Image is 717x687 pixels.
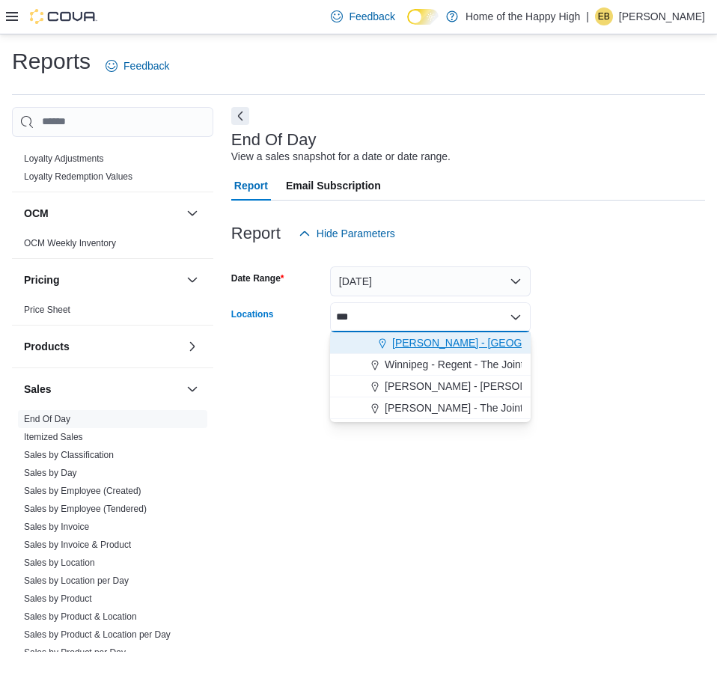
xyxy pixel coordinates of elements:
[407,9,439,25] input: Dark Mode
[234,171,268,201] span: Report
[24,431,83,443] span: Itemized Sales
[24,450,114,460] a: Sales by Classification
[24,238,116,248] a: OCM Weekly Inventory
[231,225,281,242] h3: Report
[24,504,147,514] a: Sales by Employee (Tendered)
[24,558,95,568] a: Sales by Location
[24,272,180,287] button: Pricing
[183,271,201,289] button: Pricing
[24,557,95,569] span: Sales by Location
[12,301,213,325] div: Pricing
[317,226,395,241] span: Hide Parameters
[24,629,171,640] a: Sales by Product & Location per Day
[24,485,141,497] span: Sales by Employee (Created)
[24,593,92,604] a: Sales by Product
[24,432,83,442] a: Itemized Sales
[330,332,531,419] div: Choose from the following options
[330,266,531,296] button: [DATE]
[330,332,531,354] button: [PERSON_NAME] - [GEOGRAPHIC_DATA] - Fire & Flower
[330,397,531,419] button: [PERSON_NAME] - The Joint
[24,171,132,182] a: Loyalty Redemption Values
[24,414,70,424] a: End Of Day
[24,382,52,397] h3: Sales
[24,575,129,586] a: Sales by Location per Day
[12,410,213,668] div: Sales
[12,234,213,258] div: OCM
[619,7,705,25] p: [PERSON_NAME]
[24,521,89,533] span: Sales by Invoice
[24,171,132,183] span: Loyalty Redemption Values
[183,338,201,355] button: Products
[24,503,147,515] span: Sales by Employee (Tendered)
[24,206,180,221] button: OCM
[30,9,97,24] img: Cova
[183,120,201,138] button: Loyalty
[325,1,400,31] a: Feedback
[385,379,619,394] span: [PERSON_NAME] - [PERSON_NAME] - The Joint
[123,58,169,73] span: Feedback
[598,7,610,25] span: EB
[24,339,180,354] button: Products
[231,107,249,125] button: Next
[24,449,114,461] span: Sales by Classification
[24,629,171,641] span: Sales by Product & Location per Day
[24,575,129,587] span: Sales by Location per Day
[24,486,141,496] a: Sales by Employee (Created)
[330,376,531,397] button: [PERSON_NAME] - [PERSON_NAME] - The Joint
[293,219,401,248] button: Hide Parameters
[330,354,531,376] button: Winnipeg - Regent - The Joint
[24,305,70,315] a: Price Sheet
[24,611,137,622] a: Sales by Product & Location
[231,308,274,320] label: Locations
[24,153,104,164] a: Loyalty Adjustments
[595,7,613,25] div: Ethan Boen-Wira
[24,647,126,658] a: Sales by Product per Day
[183,204,201,222] button: OCM
[349,9,394,24] span: Feedback
[24,339,70,354] h3: Products
[286,171,381,201] span: Email Subscription
[24,467,77,479] span: Sales by Day
[24,468,77,478] a: Sales by Day
[24,539,131,551] span: Sales by Invoice & Product
[24,153,104,165] span: Loyalty Adjustments
[231,149,451,165] div: View a sales snapshot for a date or date range.
[24,413,70,425] span: End Of Day
[24,611,137,623] span: Sales by Product & Location
[510,311,522,323] button: Close list of options
[231,131,317,149] h3: End Of Day
[24,206,49,221] h3: OCM
[24,593,92,605] span: Sales by Product
[586,7,589,25] p: |
[24,272,59,287] h3: Pricing
[392,335,668,350] span: [PERSON_NAME] - [GEOGRAPHIC_DATA] - Fire & Flower
[24,237,116,249] span: OCM Weekly Inventory
[231,272,284,284] label: Date Range
[100,51,175,81] a: Feedback
[183,380,201,398] button: Sales
[466,7,580,25] p: Home of the Happy High
[385,400,523,415] span: [PERSON_NAME] - The Joint
[24,382,180,397] button: Sales
[12,46,91,76] h1: Reports
[24,647,126,659] span: Sales by Product per Day
[12,150,213,192] div: Loyalty
[24,304,70,316] span: Price Sheet
[24,540,131,550] a: Sales by Invoice & Product
[385,357,524,372] span: Winnipeg - Regent - The Joint
[24,522,89,532] a: Sales by Invoice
